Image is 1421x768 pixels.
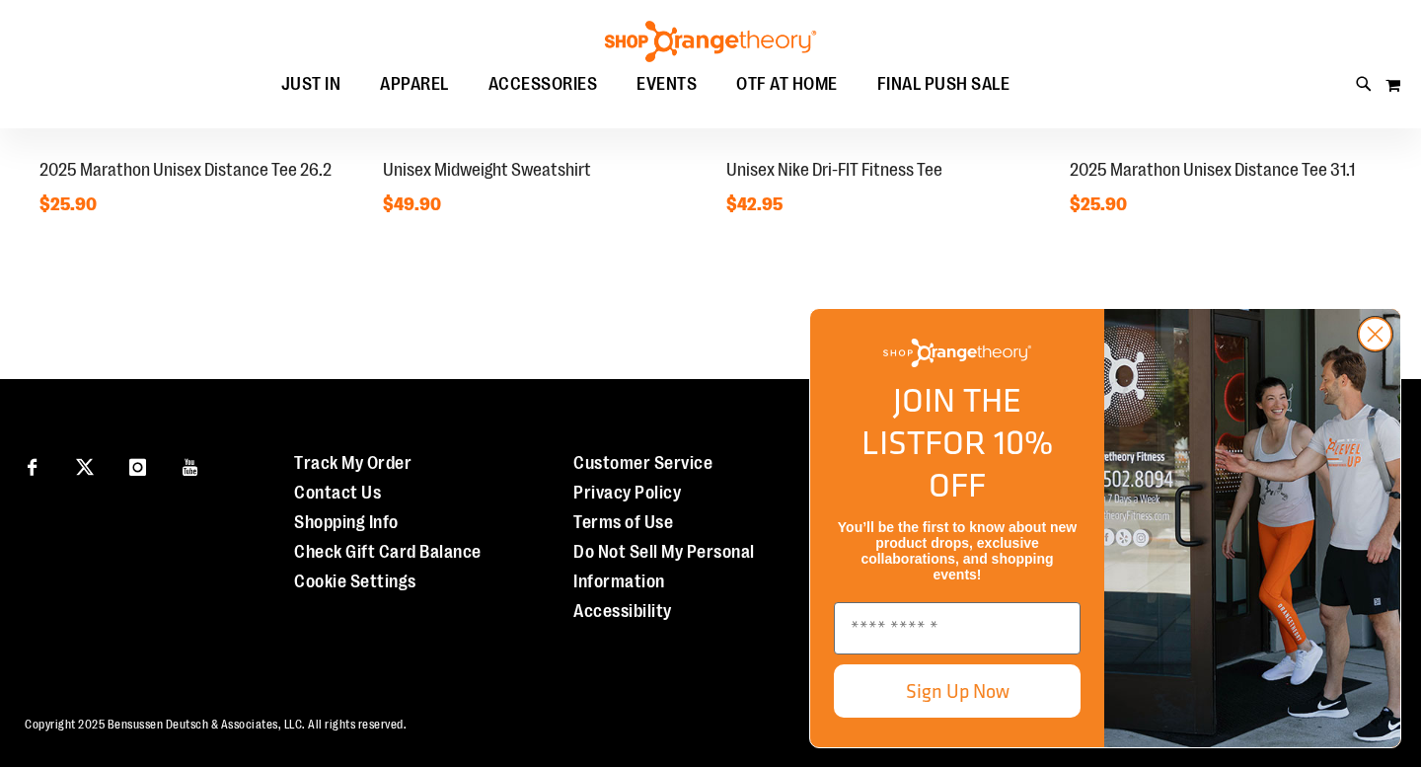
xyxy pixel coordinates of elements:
[281,62,341,107] span: JUST IN
[380,62,449,107] span: APPAREL
[736,62,838,107] span: OTF AT HOME
[573,601,672,621] a: Accessibility
[76,458,94,476] img: Twitter
[120,448,155,483] a: Visit our Instagram page
[834,602,1081,654] input: Enter email
[294,572,416,591] a: Cookie Settings
[360,62,469,108] a: APPAREL
[573,453,712,473] a: Customer Service
[861,375,1021,467] span: JOIN THE LIST
[726,160,942,180] a: Unisex Nike Dri-FIT Fitness Tee
[883,339,1031,367] img: Shop Orangetheory
[1070,194,1130,214] span: $25.90
[573,483,681,502] a: Privacy Policy
[858,62,1030,108] a: FINAL PUSH SALE
[39,160,332,180] a: 2025 Marathon Unisex Distance Tee 26.2
[573,512,673,532] a: Terms of Use
[573,542,755,591] a: Do Not Sell My Personal Information
[1070,160,1355,180] a: 2025 Marathon Unisex Distance Tee 31.1
[789,288,1421,768] div: FLYOUT Form
[726,138,1038,154] a: Unisex Nike Dri-FIT Fitness TeeBEST SELLER
[488,62,598,107] span: ACCESSORIES
[68,448,103,483] a: Visit our X page
[294,483,381,502] a: Contact Us
[1357,316,1393,352] button: Close dialog
[925,418,1053,509] span: FOR 10% OFF
[383,194,444,214] span: $49.90
[174,448,208,483] a: Visit our Youtube page
[294,542,482,562] a: Check Gift Card Balance
[716,62,858,108] a: OTF AT HOME
[39,194,100,214] span: $25.90
[25,718,407,731] span: Copyright 2025 Bensussen Deutsch & Associates, LLC. All rights reserved.
[877,62,1010,107] span: FINAL PUSH SALE
[383,160,591,180] a: Unisex Midweight Sweatshirt
[1070,138,1382,154] a: 2025 Marathon Unisex Distance Tee 31.1BEST SELLER
[838,519,1077,582] span: You’ll be the first to know about new product drops, exclusive collaborations, and shopping events!
[602,21,819,62] img: Shop Orangetheory
[726,194,785,214] span: $42.95
[294,453,411,473] a: Track My Order
[294,512,399,532] a: Shopping Info
[636,62,697,107] span: EVENTS
[39,138,351,154] a: 2025 Marathon Unisex Distance Tee 26.2BEST SELLER
[617,62,716,108] a: EVENTS
[469,62,618,108] a: ACCESSORIES
[262,62,361,108] a: JUST IN
[15,448,49,483] a: Visit our Facebook page
[383,138,695,154] a: Unisex Midweight SweatshirtBEST SELLER
[834,664,1081,718] button: Sign Up Now
[1104,309,1400,747] img: Shop Orangtheory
